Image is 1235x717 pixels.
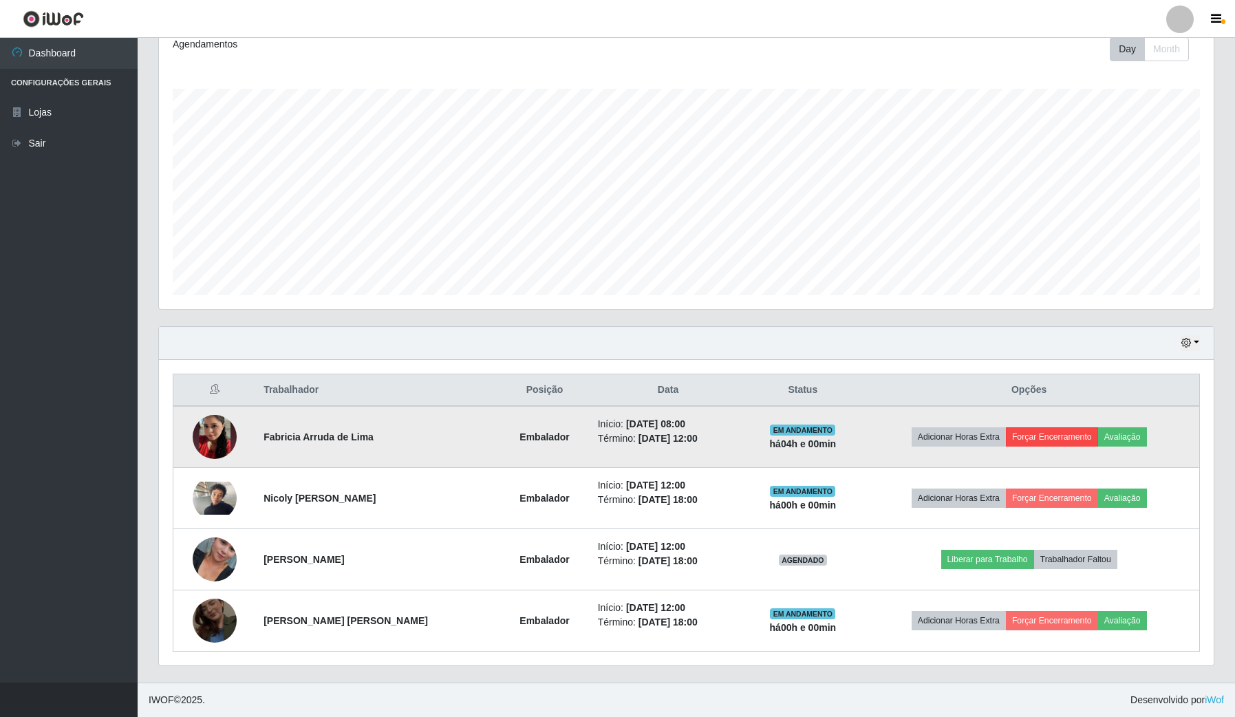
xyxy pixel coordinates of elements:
strong: [PERSON_NAME] [264,554,344,565]
img: 1756494269242.jpeg [193,482,237,515]
button: Liberar para Trabalho [941,550,1034,569]
button: Forçar Encerramento [1006,611,1098,630]
th: Posição [500,374,589,407]
strong: Embalador [519,431,569,442]
span: © 2025 . [149,693,205,707]
span: AGENDADO [779,555,827,566]
button: Month [1144,37,1189,61]
time: [DATE] 12:00 [626,480,685,491]
span: IWOF [149,694,174,705]
strong: Nicoly [PERSON_NAME] [264,493,376,504]
button: Avaliação [1098,611,1147,630]
strong: Fabricia Arruda de Lima [264,431,374,442]
li: Início: [598,539,739,554]
img: CoreUI Logo [23,10,84,28]
time: [DATE] 18:00 [638,494,698,505]
img: 1734129237626.jpeg [193,398,237,476]
button: Day [1110,37,1145,61]
time: [DATE] 12:00 [626,602,685,613]
strong: Embalador [519,554,569,565]
li: Término: [598,493,739,507]
time: [DATE] 08:00 [626,418,685,429]
time: [DATE] 18:00 [638,555,698,566]
img: 1749672733142.jpeg [193,520,237,599]
time: [DATE] 12:00 [626,541,685,552]
div: Agendamentos [173,37,589,52]
strong: há 00 h e 00 min [770,500,837,511]
th: Data [590,374,747,407]
span: EM ANDAMENTO [770,486,835,497]
button: Adicionar Horas Extra [912,489,1006,508]
div: Toolbar with button groups [1110,37,1200,61]
strong: [PERSON_NAME] [PERSON_NAME] [264,615,428,626]
a: iWof [1205,694,1224,705]
button: Forçar Encerramento [1006,427,1098,447]
th: Opções [859,374,1199,407]
span: Desenvolvido por [1130,693,1224,707]
strong: Embalador [519,615,569,626]
img: 1756742293072.jpeg [193,581,237,660]
strong: há 00 h e 00 min [770,622,837,633]
span: EM ANDAMENTO [770,425,835,436]
button: Avaliação [1098,427,1147,447]
button: Adicionar Horas Extra [912,427,1006,447]
button: Trabalhador Faltou [1034,550,1117,569]
time: [DATE] 18:00 [638,617,698,628]
strong: Embalador [519,493,569,504]
div: First group [1110,37,1189,61]
time: [DATE] 12:00 [638,433,698,444]
button: Avaliação [1098,489,1147,508]
li: Término: [598,431,739,446]
li: Início: [598,417,739,431]
li: Término: [598,554,739,568]
button: Adicionar Horas Extra [912,611,1006,630]
button: Forçar Encerramento [1006,489,1098,508]
th: Trabalhador [255,374,500,407]
th: Status [747,374,859,407]
span: EM ANDAMENTO [770,608,835,619]
li: Término: [598,615,739,630]
strong: há 04 h e 00 min [770,438,837,449]
li: Início: [598,601,739,615]
li: Início: [598,478,739,493]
